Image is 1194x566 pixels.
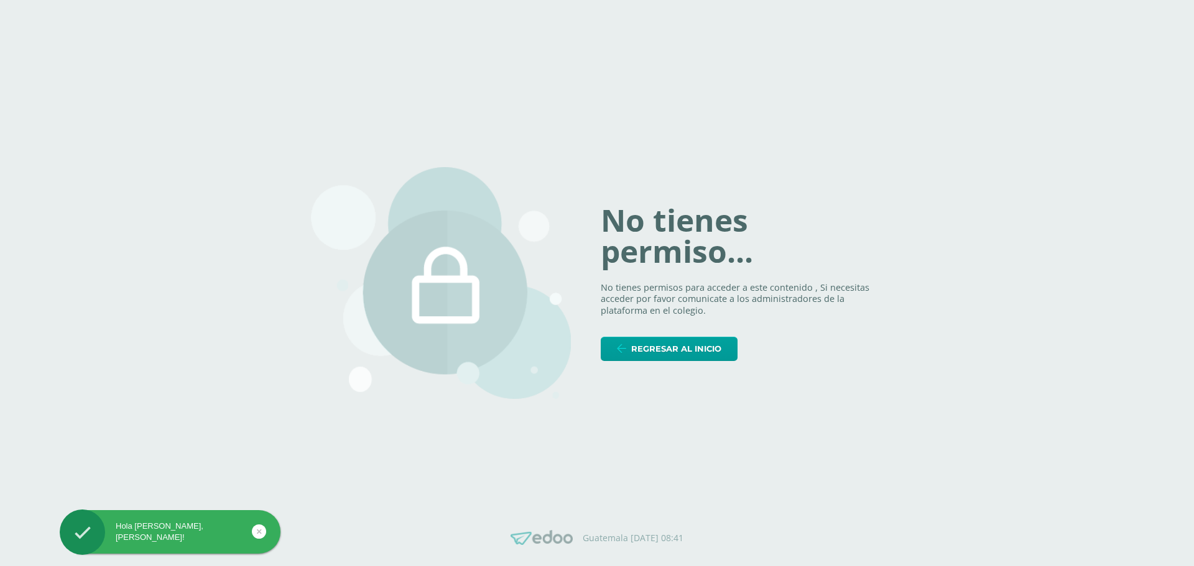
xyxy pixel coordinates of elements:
[60,521,280,543] div: Hola [PERSON_NAME], [PERSON_NAME]!
[583,532,683,544] p: Guatemala [DATE] 08:41
[511,530,573,545] img: Edoo
[601,282,883,317] p: No tienes permisos para acceder a este contenido , Si necesitas acceder por favor comunicate a lo...
[631,337,721,360] span: Regresar al inicio
[601,205,883,267] h1: No tienes permiso...
[601,337,738,361] a: Regresar al inicio
[311,167,571,399] img: 403.png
